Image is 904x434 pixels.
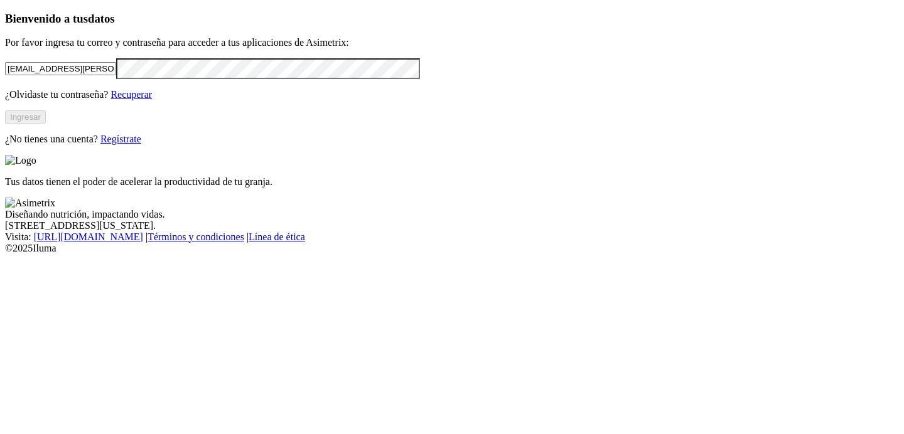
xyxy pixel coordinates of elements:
img: Asimetrix [5,198,55,209]
div: [STREET_ADDRESS][US_STATE]. [5,220,899,231]
p: ¿No tienes una cuenta? [5,134,899,145]
a: Línea de ética [249,231,305,242]
a: Recuperar [110,89,152,100]
input: Tu correo [5,62,116,75]
p: Por favor ingresa tu correo y contraseña para acceder a tus aplicaciones de Asimetrix: [5,37,899,48]
div: Visita : | | [5,231,899,243]
p: Tus datos tienen el poder de acelerar la productividad de tu granja. [5,176,899,188]
a: [URL][DOMAIN_NAME] [34,231,143,242]
div: © 2025 Iluma [5,243,899,254]
div: Diseñando nutrición, impactando vidas. [5,209,899,220]
button: Ingresar [5,110,46,124]
img: Logo [5,155,36,166]
a: Regístrate [100,134,141,144]
h3: Bienvenido a tus [5,12,899,26]
p: ¿Olvidaste tu contraseña? [5,89,899,100]
span: datos [88,12,115,25]
a: Términos y condiciones [148,231,244,242]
